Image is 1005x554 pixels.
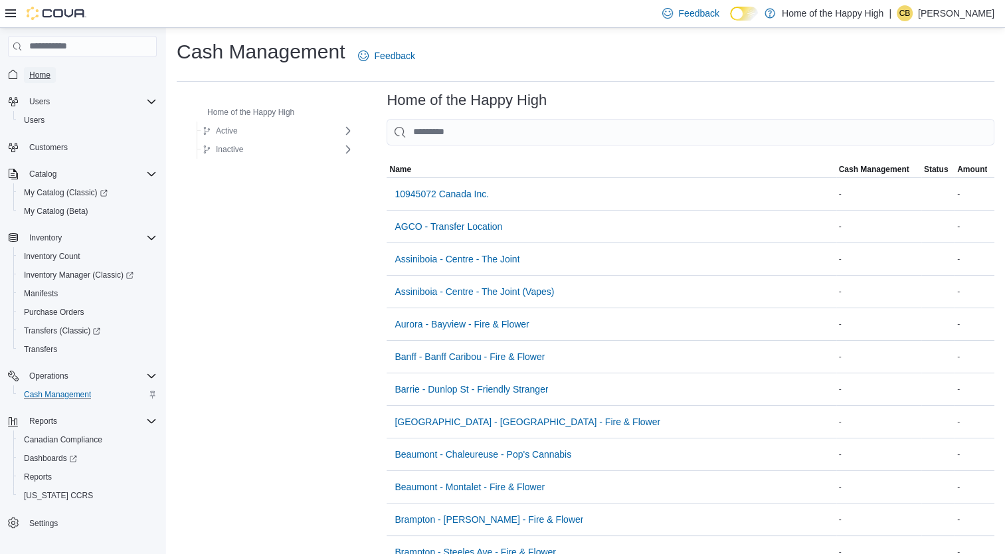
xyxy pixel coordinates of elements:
[924,164,949,175] span: Status
[19,432,108,448] a: Canadian Compliance
[19,267,157,283] span: Inventory Manager (Classic)
[395,513,583,526] span: Brampton - [PERSON_NAME] - Fire & Flower
[13,111,162,130] button: Users
[836,479,921,495] div: -
[389,213,507,240] button: AGCO - Transfer Location
[19,488,98,504] a: [US_STATE] CCRS
[29,371,68,381] span: Operations
[389,164,411,175] span: Name
[19,341,62,357] a: Transfers
[24,270,134,280] span: Inventory Manager (Classic)
[24,413,62,429] button: Reports
[389,181,494,207] button: 10945072 Canada Inc.
[3,367,162,385] button: Operations
[19,387,157,403] span: Cash Management
[24,187,108,198] span: My Catalog (Classic)
[24,453,77,464] span: Dashboards
[955,186,994,202] div: -
[197,141,248,157] button: Inactive
[19,450,82,466] a: Dashboards
[3,513,162,532] button: Settings
[839,164,909,175] span: Cash Management
[24,230,157,246] span: Inventory
[19,286,63,302] a: Manifests
[13,247,162,266] button: Inventory Count
[955,414,994,430] div: -
[19,450,157,466] span: Dashboards
[19,323,106,339] a: Transfers (Classic)
[395,285,554,298] span: Assiniboia - Centre - The Joint (Vapes)
[3,65,162,84] button: Home
[836,511,921,527] div: -
[19,185,113,201] a: My Catalog (Classic)
[24,368,157,384] span: Operations
[19,248,86,264] a: Inventory Count
[782,5,883,21] p: Home of the Happy High
[13,430,162,449] button: Canadian Compliance
[395,383,548,396] span: Barrie - Dunlop St - Friendly Stranger
[3,165,162,183] button: Catalog
[955,511,994,527] div: -
[918,5,994,21] p: [PERSON_NAME]
[13,202,162,221] button: My Catalog (Beta)
[395,480,545,494] span: Beaumont - Montalet - Fire & Flower
[24,490,93,501] span: [US_STATE] CCRS
[24,94,157,110] span: Users
[24,115,45,126] span: Users
[389,278,559,305] button: Assiniboia - Centre - The Joint (Vapes)
[24,325,100,336] span: Transfers (Classic)
[19,203,94,219] a: My Catalog (Beta)
[13,322,162,340] a: Transfers (Classic)
[836,349,921,365] div: -
[189,104,300,120] button: Home of the Happy High
[24,251,80,262] span: Inventory Count
[389,441,577,468] button: Beaumont - Chaleureuse - Pop's Cannabis
[899,5,911,21] span: CB
[955,219,994,234] div: -
[19,203,157,219] span: My Catalog (Beta)
[19,185,157,201] span: My Catalog (Classic)
[24,288,58,299] span: Manifests
[19,286,157,302] span: Manifests
[19,112,50,128] a: Users
[395,187,489,201] span: 10945072 Canada Inc.
[216,144,243,155] span: Inactive
[24,94,55,110] button: Users
[24,389,91,400] span: Cash Management
[19,469,57,485] a: Reports
[19,387,96,403] a: Cash Management
[24,413,157,429] span: Reports
[19,112,157,128] span: Users
[197,123,243,139] button: Active
[389,246,525,272] button: Assiniboia - Centre - The Joint
[29,70,50,80] span: Home
[24,368,74,384] button: Operations
[3,229,162,247] button: Inventory
[19,469,157,485] span: Reports
[24,67,56,83] a: Home
[836,414,921,430] div: -
[955,251,994,267] div: -
[19,248,157,264] span: Inventory Count
[955,446,994,462] div: -
[836,186,921,202] div: -
[24,66,157,83] span: Home
[13,266,162,284] a: Inventory Manager (Classic)
[3,92,162,111] button: Users
[19,304,90,320] a: Purchase Orders
[730,7,758,21] input: Dark Mode
[13,303,162,322] button: Purchase Orders
[13,385,162,404] button: Cash Management
[19,304,157,320] span: Purchase Orders
[389,311,534,337] button: Aurora - Bayview - Fire & Flower
[836,284,921,300] div: -
[389,343,550,370] button: Banff - Banff Caribou - Fire & Flower
[955,381,994,397] div: -
[24,206,88,217] span: My Catalog (Beta)
[24,166,62,182] button: Catalog
[29,416,57,426] span: Reports
[374,49,414,62] span: Feedback
[955,479,994,495] div: -
[13,449,162,468] a: Dashboards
